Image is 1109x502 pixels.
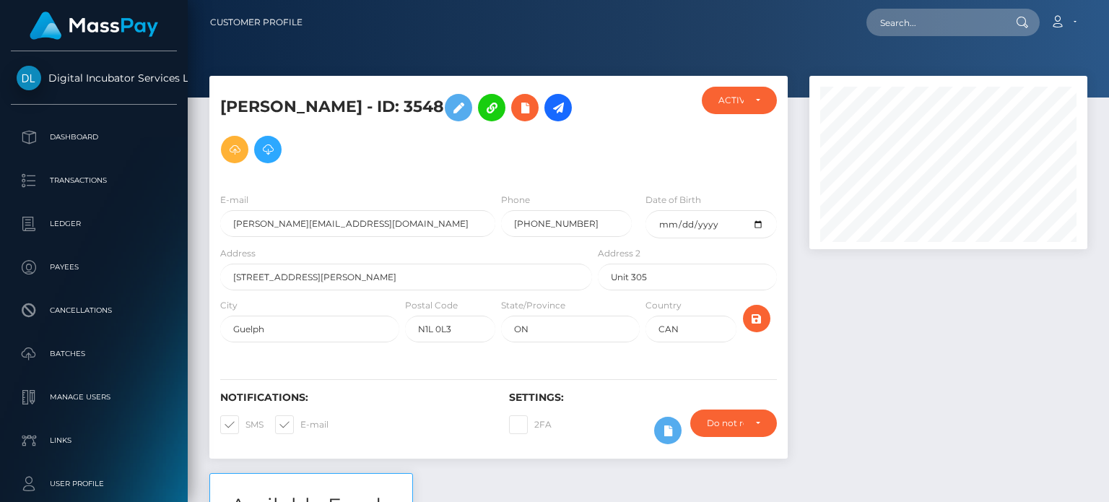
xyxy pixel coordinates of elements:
[220,415,264,434] label: SMS
[220,299,238,312] label: City
[17,256,171,278] p: Payees
[220,247,256,260] label: Address
[11,293,177,329] a: Cancellations
[11,379,177,415] a: Manage Users
[17,300,171,321] p: Cancellations
[11,163,177,199] a: Transactions
[690,410,777,437] button: Do not require
[275,415,329,434] label: E-mail
[17,386,171,408] p: Manage Users
[17,66,41,90] img: Digital Incubator Services Limited
[11,466,177,502] a: User Profile
[17,170,171,191] p: Transactions
[17,126,171,148] p: Dashboard
[11,249,177,285] a: Payees
[11,119,177,155] a: Dashboard
[210,7,303,38] a: Customer Profile
[509,391,776,404] h6: Settings:
[544,94,572,121] a: Initiate Payout
[718,95,743,106] div: ACTIVE
[501,299,565,312] label: State/Province
[11,423,177,459] a: Links
[11,336,177,372] a: Batches
[707,417,744,429] div: Do not require
[405,299,458,312] label: Postal Code
[17,473,171,495] p: User Profile
[11,72,177,85] span: Digital Incubator Services Limited
[17,343,171,365] p: Batches
[645,299,682,312] label: Country
[645,194,701,207] label: Date of Birth
[702,87,776,114] button: ACTIVE
[598,247,640,260] label: Address 2
[501,194,530,207] label: Phone
[220,194,248,207] label: E-mail
[11,206,177,242] a: Ledger
[30,12,158,40] img: MassPay Logo
[17,213,171,235] p: Ledger
[866,9,1002,36] input: Search...
[220,87,584,170] h5: [PERSON_NAME] - ID: 3548
[220,391,487,404] h6: Notifications:
[17,430,171,451] p: Links
[509,415,552,434] label: 2FA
